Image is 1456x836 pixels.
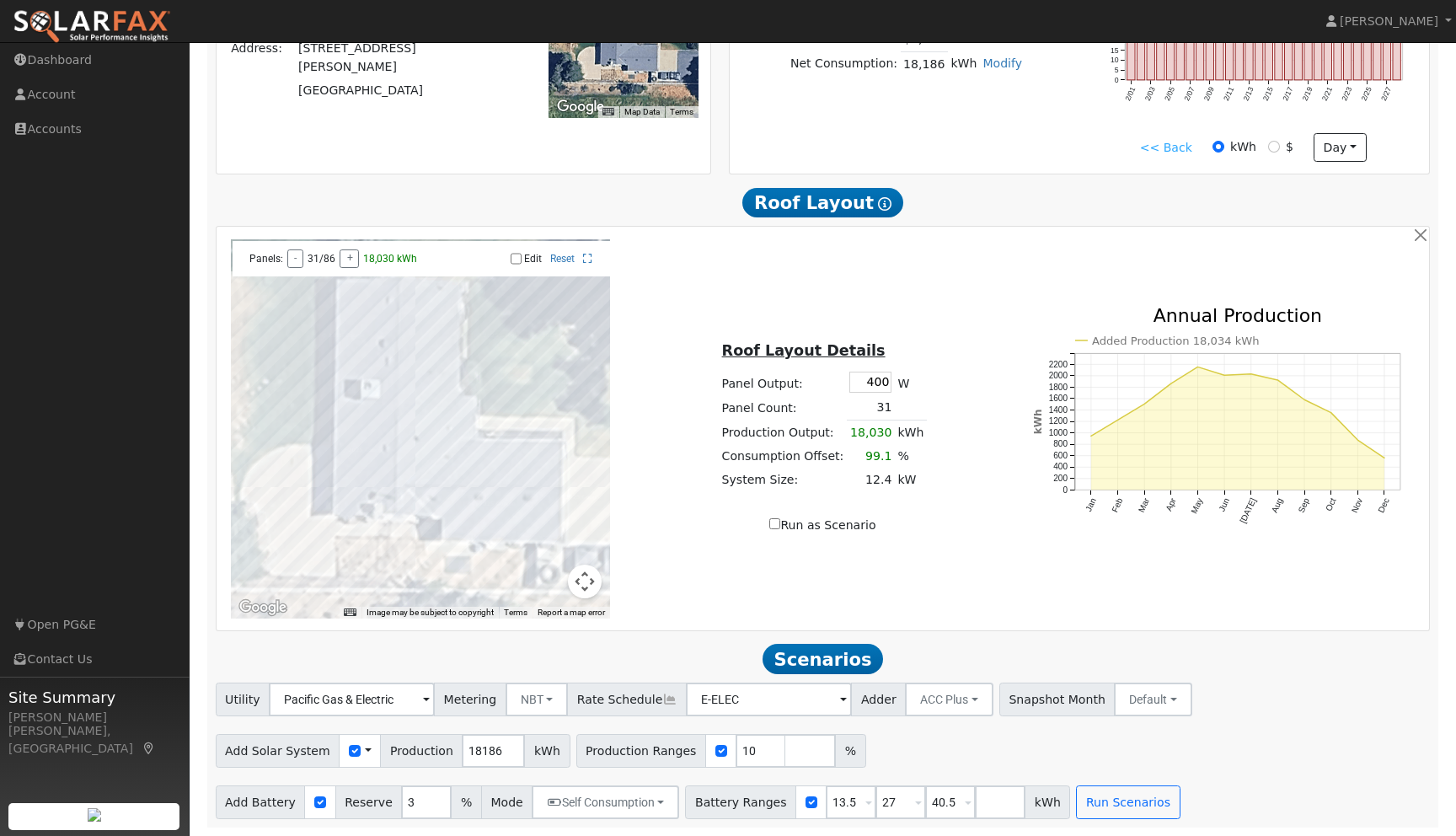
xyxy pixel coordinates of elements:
[216,683,270,716] span: Utility
[1111,36,1119,45] text: 20
[553,96,608,118] img: Google
[1049,383,1068,392] text: 1800
[719,468,847,491] td: System Size:
[1186,26,1194,80] rect: onclick=""
[1137,13,1144,80] rect: onclick=""
[602,106,614,118] button: Keyboard shortcuts
[1049,405,1068,415] text: 1400
[1294,20,1302,80] rect: onclick=""
[1115,66,1119,74] text: 5
[719,369,847,396] td: Panel Output:
[553,96,608,118] a: Open this area in Google Maps (opens a new window)
[1049,416,1068,426] text: 1200
[340,249,359,268] button: +
[1154,305,1323,326] text: Annual Production
[1261,86,1275,103] text: 2/15
[1320,86,1334,103] text: 2/21
[296,37,495,78] td: [STREET_ADDRESS][PERSON_NAME]
[1223,373,1226,377] circle: onclick=""
[769,517,875,534] label: Run as Scenario
[1202,86,1216,103] text: 2/09
[1196,365,1200,368] circle: onclick=""
[1384,30,1391,80] rect: onclick=""
[1190,497,1205,516] text: May
[1357,438,1360,442] circle: onclick=""
[216,785,306,819] span: Add Battery
[1270,497,1284,515] text: Aug
[742,188,903,218] span: Roof Layout
[1301,86,1314,103] text: 2/19
[1164,496,1178,512] text: Apr
[506,683,569,716] button: NBT
[1140,139,1192,157] a: << Back
[1330,411,1333,415] circle: onclick=""
[335,785,403,819] span: Reserve
[1350,497,1364,515] text: Nov
[1242,86,1255,103] text: 2/13
[1170,382,1173,385] circle: onclick=""
[787,51,900,76] td: Net Consumption:
[1137,496,1152,514] text: Mar
[847,444,895,468] td: 99.1
[1053,463,1068,472] text: 400
[763,644,883,674] span: Scenarios
[451,785,481,819] span: %
[1230,138,1256,156] label: kWh
[367,608,494,617] span: Image may be subject to copyright
[235,597,291,619] img: Google
[504,608,527,617] a: Terms (opens in new tab)
[1297,496,1312,514] text: Sep
[228,37,296,78] td: Address:
[1163,86,1176,103] text: 2/05
[1182,86,1196,103] text: 2/07
[1281,86,1294,103] text: 2/17
[1025,785,1070,819] span: kWh
[550,253,575,265] a: Reset
[1340,14,1438,28] span: [PERSON_NAME]
[901,51,948,76] td: 18,186
[1049,360,1068,369] text: 2200
[1143,403,1146,406] circle: onclick=""
[532,785,679,819] button: Self Consumption
[1063,485,1068,495] text: 0
[1324,496,1338,512] text: Oct
[269,683,435,716] input: Select a Utility
[1373,18,1381,80] rect: onclick=""
[1110,496,1124,514] text: Feb
[895,468,927,491] td: kW
[835,734,865,768] span: %
[719,396,847,421] td: Panel Count:
[1049,428,1068,437] text: 1000
[1222,86,1235,103] text: 2/11
[948,51,980,76] td: kWh
[1217,497,1231,513] text: Jun
[1286,138,1293,156] label: $
[1053,440,1068,449] text: 800
[1092,335,1260,347] text: Added Production 18,034 kWh
[287,249,303,268] button: -
[583,253,592,265] a: Full Screen
[8,722,180,758] div: [PERSON_NAME], [GEOGRAPHIC_DATA]
[380,734,463,768] span: Production
[1076,785,1180,819] button: Run Scenarios
[624,106,660,118] button: Map Data
[1303,398,1306,401] circle: onclick=""
[1114,683,1192,716] button: Default
[895,421,927,445] td: kWh
[1360,86,1373,103] text: 2/25
[481,785,533,819] span: Mode
[524,253,542,265] label: Edit
[1250,372,1253,376] circle: onclick=""
[576,734,706,768] span: Production Ranges
[905,683,993,716] button: ACC Plus
[769,518,780,529] input: Run as Scenario
[434,683,506,716] span: Metering
[1304,35,1312,80] rect: onclick=""
[235,597,291,619] a: Open this area in Google Maps (opens a new window)
[363,253,417,265] span: 18,030 kWh
[1340,86,1353,103] text: 2/23
[1354,37,1362,80] rect: onclick=""
[1166,13,1174,80] rect: onclick=""
[1123,86,1137,103] text: 2/01
[1089,435,1093,438] circle: onclick=""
